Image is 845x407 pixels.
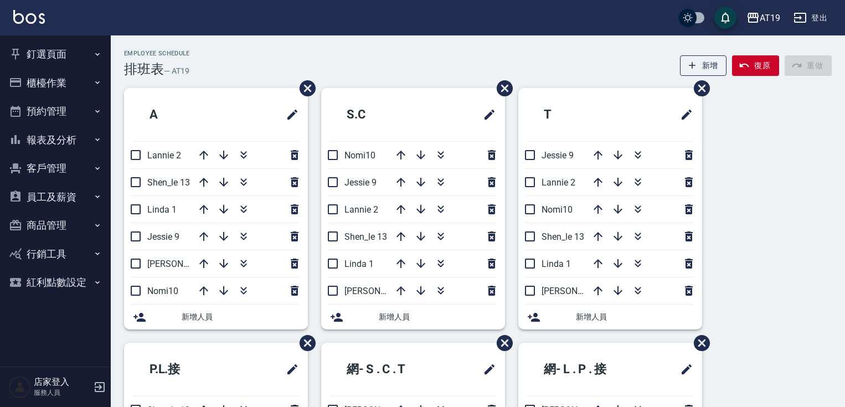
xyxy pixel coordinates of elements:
button: 員工及薪資 [4,183,106,212]
span: Linda 1 [344,259,374,269]
h2: T [527,95,621,135]
button: 新增 [680,55,727,76]
span: 刪除班表 [488,327,514,359]
h2: Employee Schedule [124,50,190,57]
button: AT19 [742,7,785,29]
span: Linda 1 [542,259,571,269]
span: 刪除班表 [291,327,317,359]
h5: 店家登入 [34,377,90,388]
button: 登出 [789,8,832,28]
span: 刪除班表 [291,72,317,105]
span: Shen_le 13 [147,177,190,188]
span: 新增人員 [379,311,496,323]
span: Shen_le 13 [542,231,584,242]
img: Logo [13,10,45,24]
button: 客戶管理 [4,154,106,183]
p: 服務人員 [34,388,90,398]
span: Linda 1 [147,204,177,215]
span: 修改班表的標題 [279,101,299,128]
img: Person [9,376,31,398]
span: Nomi10 [344,150,375,161]
button: 紅利點數設定 [4,268,106,297]
span: Nomi10 [147,286,178,296]
span: 修改班表的標題 [476,356,496,383]
h2: 網- L . P . 接 [527,349,648,389]
span: Nomi10 [542,204,573,215]
button: 復原 [732,55,779,76]
span: 刪除班表 [488,72,514,105]
button: 預約管理 [4,97,106,126]
h2: A [133,95,226,135]
span: Jessie 9 [344,177,377,188]
div: 新增人員 [124,305,308,329]
div: AT19 [760,11,780,25]
span: [PERSON_NAME] 6 [542,286,615,296]
span: Jessie 9 [147,231,179,242]
button: 商品管理 [4,211,106,240]
span: 新增人員 [182,311,299,323]
h2: 網- S . C . T [330,349,449,389]
span: 修改班表的標題 [673,101,693,128]
span: 刪除班表 [686,72,712,105]
button: 櫃檯作業 [4,69,106,97]
h3: 排班表 [124,61,164,77]
span: Jessie 9 [542,150,574,161]
h6: — AT19 [164,65,189,77]
span: 修改班表的標題 [279,356,299,383]
div: 新增人員 [321,305,505,329]
button: 釘選頁面 [4,40,106,69]
span: 修改班表的標題 [476,101,496,128]
span: 刪除班表 [686,327,712,359]
span: Lannie 2 [344,204,378,215]
span: [PERSON_NAME] 6 [344,286,418,296]
span: 新增人員 [576,311,693,323]
span: Shen_le 13 [344,231,387,242]
span: [PERSON_NAME] 6 [147,259,221,269]
span: 修改班表的標題 [673,356,693,383]
button: 報表及分析 [4,126,106,154]
div: 新增人員 [518,305,702,329]
button: 行銷工具 [4,240,106,269]
span: Lannie 2 [147,150,181,161]
span: Lannie 2 [542,177,575,188]
h2: S.C [330,95,429,135]
h2: P.L.接 [133,349,238,389]
button: save [714,7,736,29]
